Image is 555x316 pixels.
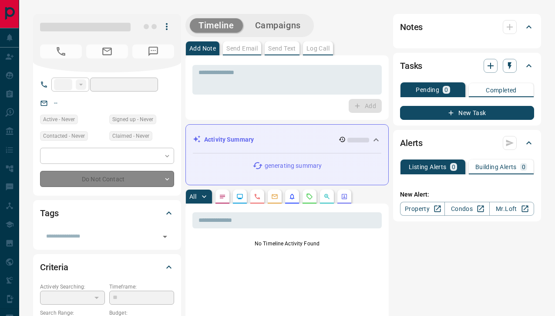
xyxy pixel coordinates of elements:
span: Signed up - Never [112,115,153,124]
h2: Alerts [400,136,423,150]
p: Listing Alerts [409,164,447,170]
span: Claimed - Never [112,132,149,140]
button: Open [159,231,171,243]
svg: Notes [219,193,226,200]
p: Actively Searching: [40,283,105,291]
svg: Emails [271,193,278,200]
svg: Calls [254,193,261,200]
button: New Task [400,106,534,120]
svg: Listing Alerts [289,193,296,200]
h2: Notes [400,20,423,34]
p: generating summary [265,161,322,170]
span: No Number [132,44,174,58]
p: 0 [522,164,525,170]
span: Active - Never [43,115,75,124]
svg: Agent Actions [341,193,348,200]
h2: Tags [40,206,58,220]
div: Tasks [400,55,534,76]
p: Timeframe: [109,283,174,291]
a: Condos [444,202,489,216]
div: Criteria [40,257,174,278]
div: Tags [40,203,174,224]
div: Activity Summary [193,132,381,148]
svg: Requests [306,193,313,200]
h2: Tasks [400,59,422,73]
svg: Opportunities [323,193,330,200]
p: Completed [486,87,517,93]
h2: Criteria [40,260,68,274]
span: No Number [40,44,82,58]
div: Notes [400,17,534,37]
span: Contacted - Never [43,132,85,140]
svg: Lead Browsing Activity [236,193,243,200]
p: No Timeline Activity Found [192,240,382,248]
span: No Email [86,44,128,58]
p: 0 [452,164,455,170]
p: All [189,194,196,200]
a: Mr.Loft [489,202,534,216]
p: New Alert: [400,190,534,199]
div: Alerts [400,133,534,153]
button: Campaigns [246,18,309,33]
p: Pending [416,87,439,93]
a: Property [400,202,445,216]
a: -- [54,99,57,106]
p: Building Alerts [475,164,517,170]
div: Do Not Contact [40,171,174,187]
p: Activity Summary [204,135,254,144]
p: 0 [444,87,448,93]
p: Add Note [189,45,216,51]
button: Timeline [190,18,243,33]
